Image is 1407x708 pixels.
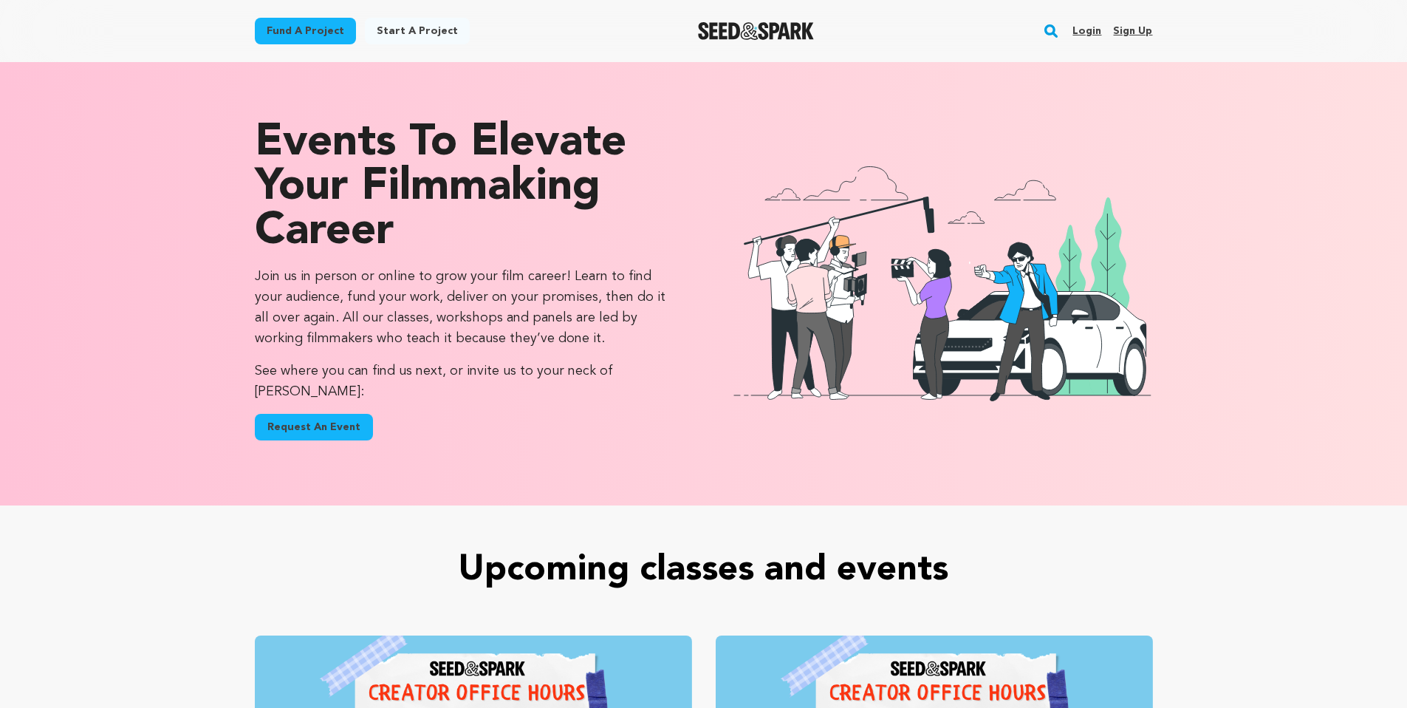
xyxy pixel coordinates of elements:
[255,121,674,254] p: Events to elevate your filmmaking career
[255,361,674,402] p: See where you can find us next, or invite us to your neck of [PERSON_NAME]:
[733,121,1153,446] img: event illustration
[255,18,356,44] a: Fund a project
[698,22,814,40] img: Seed&Spark Logo Dark Mode
[255,266,674,349] p: Join us in person or online to grow your film career! Learn to find your audience, fund your work...
[365,18,470,44] a: Start a project
[1113,19,1152,43] a: Sign up
[1072,19,1101,43] a: Login
[255,414,373,440] button: Request An Event
[698,22,814,40] a: Seed&Spark Homepage
[255,553,1153,588] p: Upcoming classes and events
